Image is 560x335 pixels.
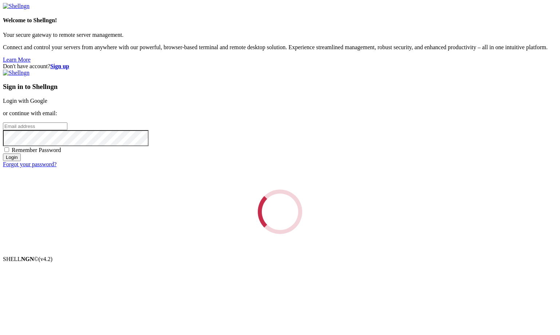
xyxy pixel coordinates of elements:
[3,83,557,91] h3: Sign in to Shellngn
[3,98,47,104] a: Login with Google
[3,3,29,9] img: Shellngn
[4,147,9,152] input: Remember Password
[50,63,69,69] a: Sign up
[3,110,557,117] p: or continue with email:
[3,256,52,262] span: SHELL ©
[3,63,557,70] div: Don't have account?
[3,17,557,24] h4: Welcome to Shellngn!
[3,161,56,167] a: Forgot your password?
[3,57,31,63] a: Learn More
[21,256,34,262] b: NGN
[3,153,21,161] input: Login
[3,122,67,130] input: Email address
[3,70,29,76] img: Shellngn
[252,184,307,239] div: Loading...
[3,44,557,51] p: Connect and control your servers from anywhere with our powerful, browser-based terminal and remo...
[12,147,61,153] span: Remember Password
[39,256,53,262] span: 4.2.0
[3,32,557,38] p: Your secure gateway to remote server management.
